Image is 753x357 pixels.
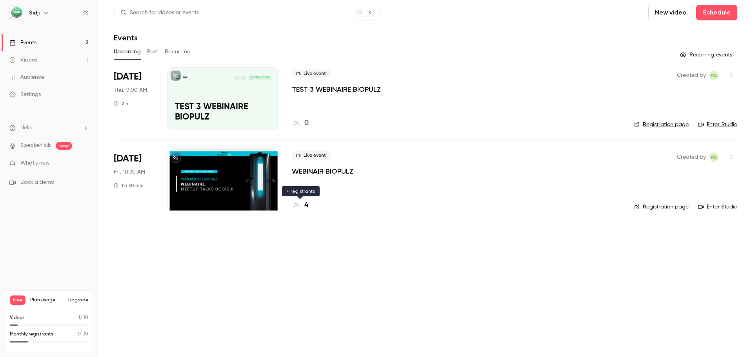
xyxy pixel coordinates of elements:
[20,124,32,132] span: Help
[78,314,88,321] p: / 10
[10,314,25,321] p: Videos
[304,118,309,129] h4: 0
[711,152,717,162] span: AC
[9,91,41,98] div: Settings
[9,73,44,81] div: Audience
[292,200,308,211] a: 4
[29,9,40,17] h6: Sidji
[20,159,50,167] span: What's new
[78,315,80,320] span: 1
[114,149,155,212] div: Oct 10 Fri, 10:30 AM (Europe/Paris)
[56,142,72,150] span: new
[677,71,706,80] span: Created by
[10,7,22,19] img: Sidji
[292,151,331,160] span: Live event
[698,203,737,211] a: Enter Studio
[9,56,37,64] div: Videos
[20,178,54,187] span: Book a demo
[182,76,187,80] p: Sidji
[634,121,689,129] a: Registration page
[10,331,53,338] p: Monthly registrants
[167,67,279,130] a: TEST 3 WEBINAIRE BIOPULZSidjiQC[DATE] 9:00 AMTEST 3 WEBINAIRE BIOPULZ
[709,152,718,162] span: Amandine C
[677,152,706,162] span: Created by
[114,33,138,42] h1: Events
[696,5,737,20] button: Schedule
[234,74,240,81] div: C
[9,124,89,132] li: help-dropdown-opener
[248,75,271,80] span: [DATE] 9:00 AM
[634,203,689,211] a: Registration page
[677,49,737,61] button: Recurring events
[10,295,25,305] span: Free
[175,102,272,123] p: TEST 3 WEBINAIRE BIOPULZ
[698,121,737,129] a: Enter Studio
[114,182,144,188] div: 1 h 30 min
[114,168,145,176] span: Fri, 10:30 AM
[9,39,36,47] div: Events
[30,297,64,303] span: Plan usage
[292,85,381,94] a: TEST 3 WEBINAIRE BIOPULZ
[709,71,718,80] span: Amandine C
[304,200,308,211] h4: 4
[20,141,51,150] a: SpeakerHub
[114,152,142,165] span: [DATE]
[114,86,147,94] span: Thu, 9:00 AM
[648,5,693,20] button: New video
[114,71,142,83] span: [DATE]
[68,297,88,303] button: Upgrade
[165,45,191,58] button: Recurring
[711,71,717,80] span: AC
[240,74,246,81] div: Q
[77,331,88,338] p: / 30
[114,100,128,107] div: 2 h
[114,67,155,130] div: Oct 9 Thu, 9:00 AM (Europe/Paris)
[292,167,353,176] a: WEBINAIR BIOPULZ
[77,332,79,337] span: 7
[292,69,331,78] span: Live event
[114,45,141,58] button: Upcoming
[292,118,309,129] a: 0
[120,9,199,17] div: Search for videos or events
[147,45,158,58] button: Past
